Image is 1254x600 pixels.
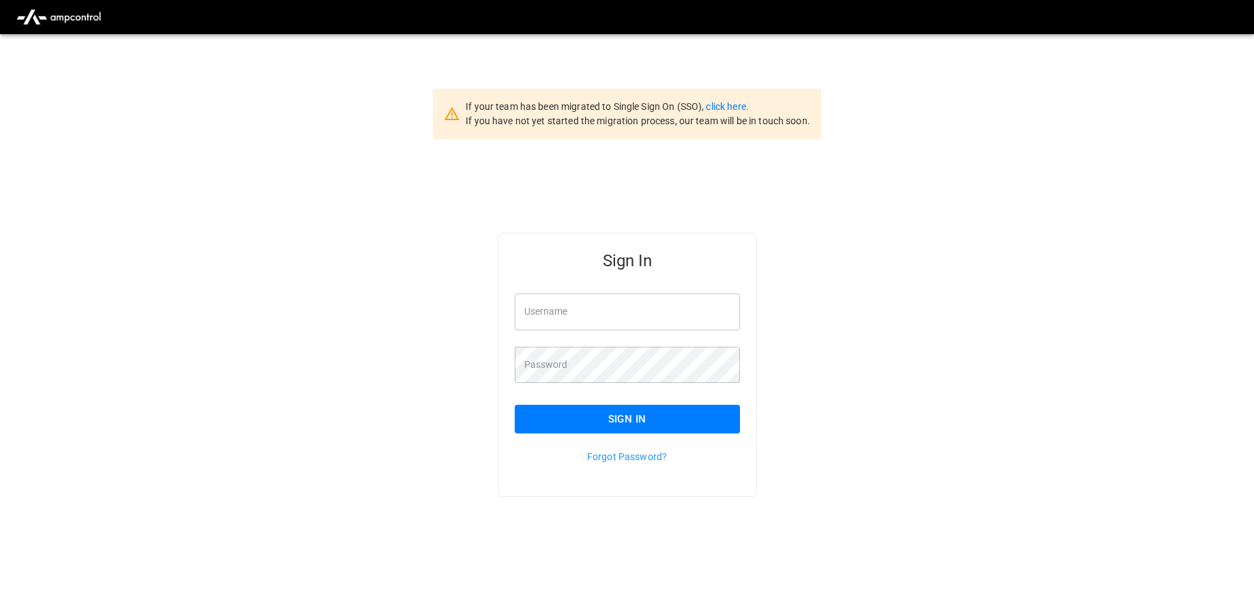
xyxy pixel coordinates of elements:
img: ampcontrol.io logo [11,4,106,30]
a: click here. [706,101,748,112]
h5: Sign In [515,250,740,272]
p: Forgot Password? [515,450,740,463]
button: Sign In [515,405,740,433]
span: If you have not yet started the migration process, our team will be in touch soon. [466,115,810,126]
span: If your team has been migrated to Single Sign On (SSO), [466,101,706,112]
